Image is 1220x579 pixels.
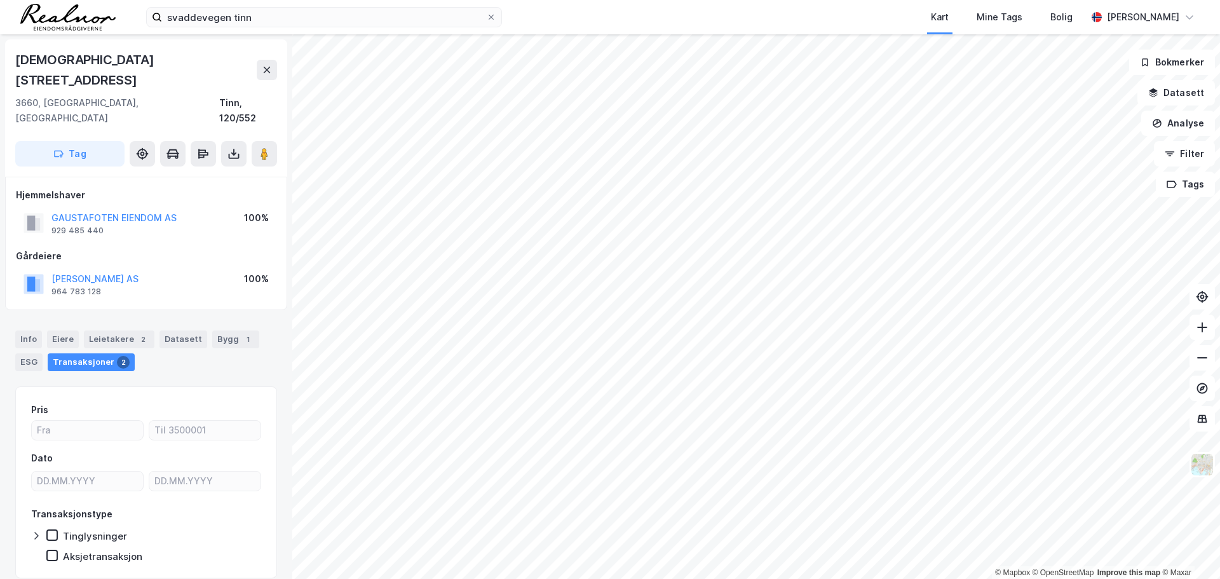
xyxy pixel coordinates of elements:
[1154,141,1215,167] button: Filter
[15,141,125,167] button: Tag
[63,530,127,542] div: Tinglysninger
[1107,10,1179,25] div: [PERSON_NAME]
[51,226,104,236] div: 929 485 440
[159,330,207,348] div: Datasett
[149,421,261,440] input: Til 3500001
[244,210,269,226] div: 100%
[32,472,143,491] input: DD.MM.YYYY
[31,402,48,418] div: Pris
[244,271,269,287] div: 100%
[241,333,254,346] div: 1
[1050,10,1073,25] div: Bolig
[1033,568,1094,577] a: OpenStreetMap
[31,507,112,522] div: Transaksjonstype
[1156,172,1215,197] button: Tags
[31,451,53,466] div: Dato
[1141,111,1215,136] button: Analyse
[15,50,257,90] div: [DEMOGRAPHIC_DATA][STREET_ADDRESS]
[32,421,143,440] input: Fra
[1129,50,1215,75] button: Bokmerker
[16,249,276,264] div: Gårdeiere
[117,356,130,369] div: 2
[162,8,486,27] input: Søk på adresse, matrikkel, gårdeiere, leietakere eller personer
[1156,518,1220,579] div: Kontrollprogram for chat
[15,95,219,126] div: 3660, [GEOGRAPHIC_DATA], [GEOGRAPHIC_DATA]
[1190,453,1214,477] img: Z
[15,353,43,371] div: ESG
[47,330,79,348] div: Eiere
[15,330,42,348] div: Info
[137,333,149,346] div: 2
[219,95,277,126] div: Tinn, 120/552
[63,550,142,562] div: Aksjetransaksjon
[1097,568,1160,577] a: Improve this map
[931,10,949,25] div: Kart
[48,353,135,371] div: Transaksjoner
[51,287,101,297] div: 964 783 128
[212,330,259,348] div: Bygg
[977,10,1022,25] div: Mine Tags
[1156,518,1220,579] iframe: Chat Widget
[149,472,261,491] input: DD.MM.YYYY
[20,4,116,31] img: realnor-logo.934646d98de889bb5806.png
[995,568,1030,577] a: Mapbox
[1137,80,1215,106] button: Datasett
[84,330,154,348] div: Leietakere
[16,187,276,203] div: Hjemmelshaver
